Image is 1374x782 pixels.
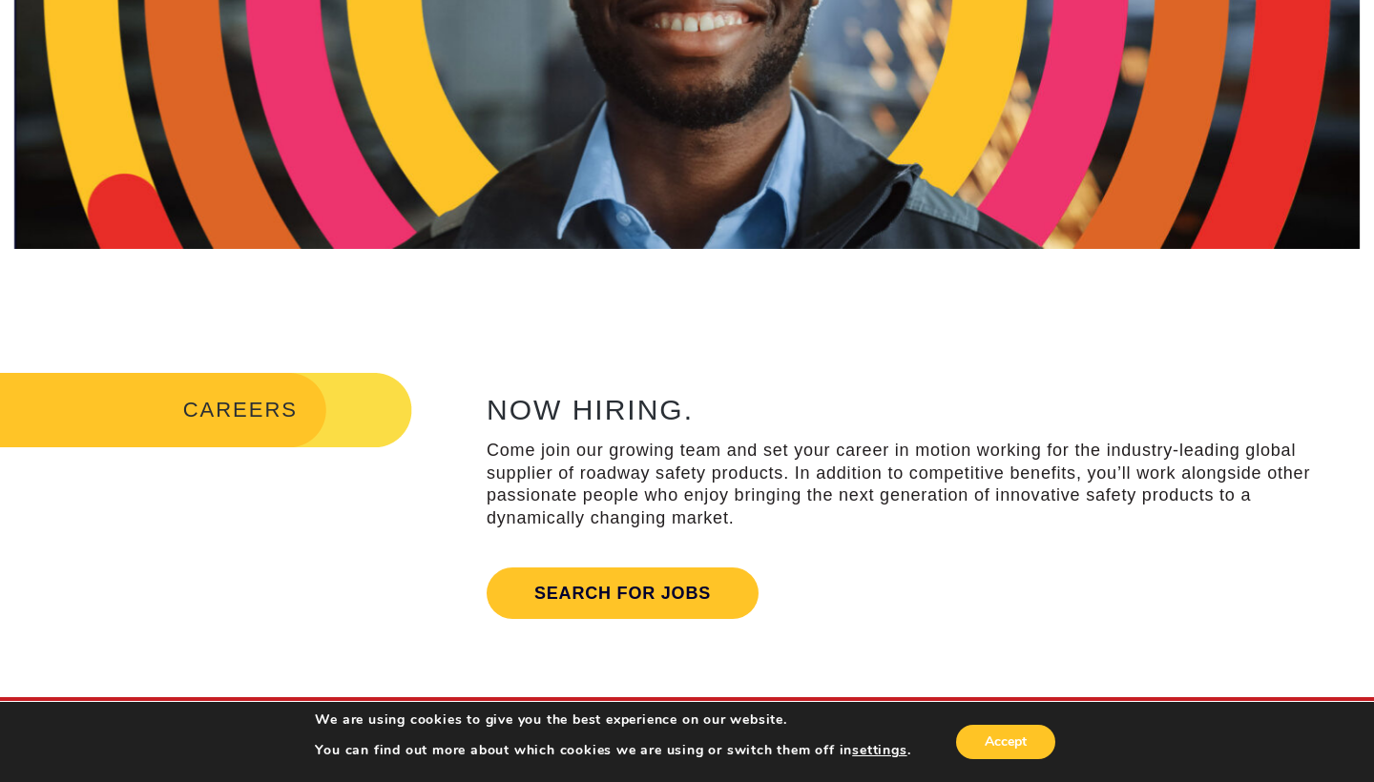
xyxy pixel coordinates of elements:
button: Accept [956,725,1055,759]
p: You can find out more about which cookies we are using or switch them off in . [315,742,910,759]
h2: NOW HIRING. [487,394,1322,425]
button: settings [852,742,906,759]
a: Search for jobs [487,567,759,619]
p: Come join our growing team and set your career in motion working for the industry-leading global ... [487,440,1322,529]
p: We are using cookies to give you the best experience on our website. [315,711,910,729]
